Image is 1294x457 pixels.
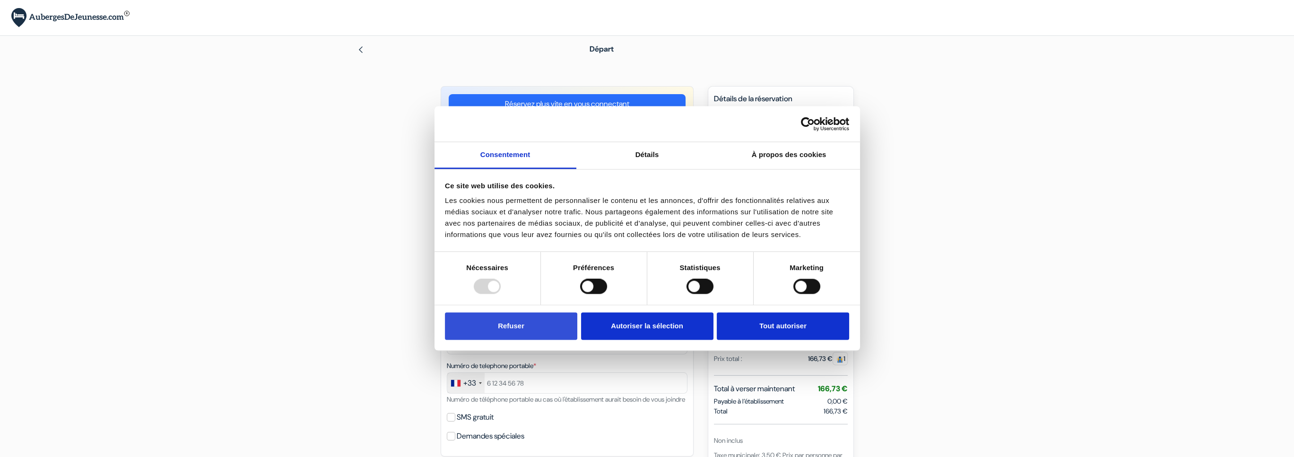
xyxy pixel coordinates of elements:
[447,395,685,404] small: Numéro de téléphone portable au cas où l'établissement aurait besoin de vous joindre
[445,180,849,192] div: Ce site web utilise des cookies.
[766,117,849,131] a: Usercentrics Cookiebot - opens in a new window
[808,354,848,364] div: 166,73 €
[581,312,713,340] button: Autoriser la sélection
[790,264,824,272] strong: Marketing
[818,384,848,394] span: 166,73 €
[457,411,494,424] label: SMS gratuit
[11,8,130,27] img: AubergesDeJeunesse.com
[357,46,365,53] img: left_arrow.svg
[576,142,718,169] a: Détails
[717,312,849,340] button: Tout autoriser
[714,396,784,406] span: Payable à l’établissement
[679,264,720,272] strong: Statistiques
[824,406,848,416] span: 166,73 €
[447,372,687,394] input: 6 12 34 56 78
[447,361,536,371] label: Numéro de telephone portable
[714,354,742,364] div: Prix total :
[836,356,843,363] img: guest.svg
[714,94,848,109] h5: Détails de la réservation
[718,142,860,169] a: À propos des cookies
[466,264,508,272] strong: Nécessaires
[714,436,848,446] div: Non inclus
[447,373,485,393] div: France: +33
[714,383,795,395] span: Total à verser maintenant
[449,94,686,114] a: Réservez plus vite en vous connectant
[590,44,614,54] span: Départ
[434,142,576,169] a: Consentement
[445,312,577,340] button: Refuser
[457,430,524,443] label: Demandes spéciales
[714,406,728,416] span: Total
[827,397,848,405] span: 0,00 €
[833,352,848,365] span: 1
[463,378,476,389] div: +33
[445,195,849,240] div: Les cookies nous permettent de personnaliser le contenu et les annonces, d'offrir des fonctionnal...
[573,264,614,272] strong: Préférences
